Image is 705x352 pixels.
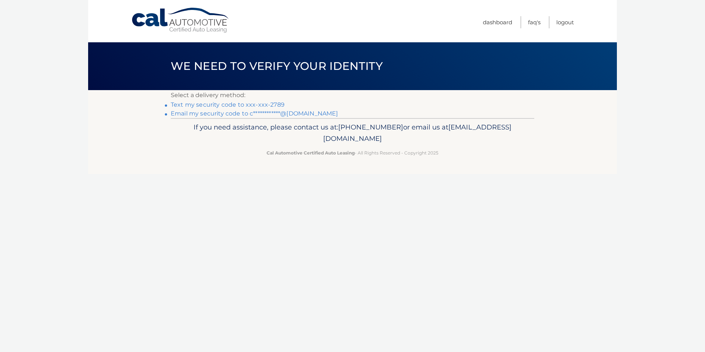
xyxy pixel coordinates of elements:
[176,121,529,145] p: If you need assistance, please contact us at: or email us at
[528,16,540,28] a: FAQ's
[338,123,403,131] span: [PHONE_NUMBER]
[176,149,529,157] p: - All Rights Reserved - Copyright 2025
[171,90,534,100] p: Select a delivery method:
[171,101,285,108] a: Text my security code to xxx-xxx-2789
[267,150,355,156] strong: Cal Automotive Certified Auto Leasing
[171,59,383,73] span: We need to verify your identity
[131,7,230,33] a: Cal Automotive
[483,16,512,28] a: Dashboard
[556,16,574,28] a: Logout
